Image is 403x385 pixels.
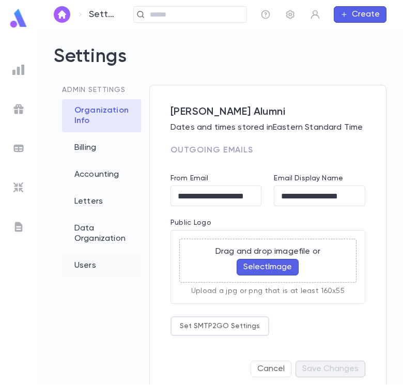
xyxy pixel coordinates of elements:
[12,64,25,76] img: reports_grey.c525e4749d1bce6a11f5fe2a8de1b229.svg
[12,142,25,155] img: batches_grey.339ca447c9d9533ef1741baa751efc33.svg
[62,99,141,132] div: Organization Info
[215,247,320,257] p: Drag and drop image file or
[334,6,386,23] button: Create
[12,221,25,233] img: letters_grey.7941b92b52307dd3b8a917253454ce1c.svg
[56,10,68,19] img: home_white.a664292cf8c1dea59945f0da9f25487c.svg
[191,287,345,295] p: Upload a jpg or png that is at least 160x55
[274,174,343,182] label: Email Display Name
[62,217,141,250] div: Data Organization
[62,86,126,94] span: Admin Settings
[171,219,365,230] p: Public Logo
[12,103,25,115] img: campaigns_grey.99e729a5f7ee94e3726e6486bddda8f1.svg
[171,106,365,118] span: [PERSON_NAME] Alumni
[171,122,365,133] p: Dates and times stored in Eastern Standard Time
[62,163,141,186] div: Accounting
[62,136,141,159] div: Billing
[12,181,25,194] img: imports_grey.530a8a0e642e233f2baf0ef88e8c9fcb.svg
[171,316,269,336] button: Set SMTP2GO Settings
[62,190,141,213] div: Letters
[171,146,253,155] span: Outgoing Emails
[54,45,386,85] h2: Settings
[89,9,115,20] p: Settings
[62,254,141,277] div: Users
[8,8,29,28] img: logo
[237,259,299,275] button: SelectImage
[171,174,208,182] label: From Email
[251,361,291,377] button: Cancel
